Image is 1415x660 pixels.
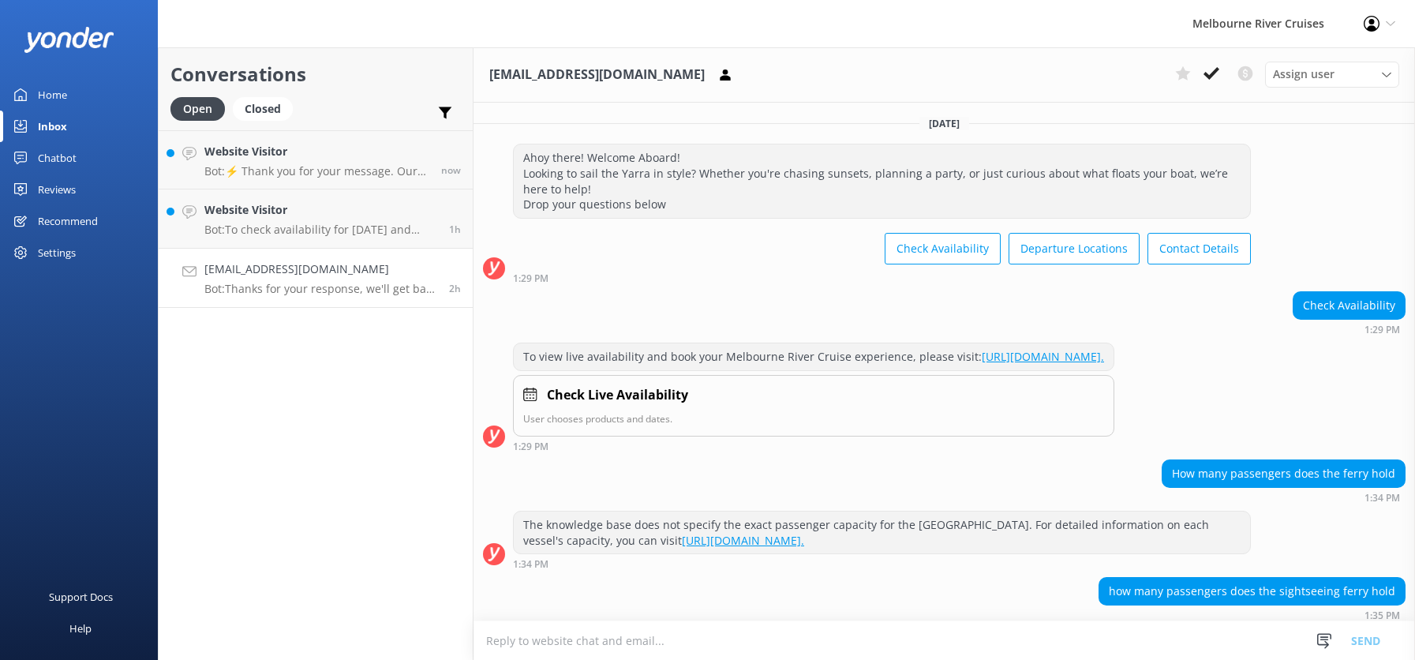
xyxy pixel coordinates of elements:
p: User chooses products and dates. [523,411,1104,426]
strong: 1:29 PM [1364,325,1400,335]
span: [DATE] [919,117,969,130]
div: Sep 25 2025 01:34pm (UTC +10:00) Australia/Sydney [513,558,1251,569]
span: Sep 25 2025 02:30pm (UTC +10:00) Australia/Sydney [449,223,461,236]
div: How many passengers does the ferry hold [1162,460,1405,487]
a: Website VisitorBot:⚡ Thank you for your message. Our office hours are Mon - Fri 9.30am - 5pm. We'... [159,130,473,189]
div: Sep 25 2025 01:34pm (UTC +10:00) Australia/Sydney [1162,492,1406,503]
div: Sep 25 2025 01:29pm (UTC +10:00) Australia/Sydney [1293,324,1406,335]
a: [URL][DOMAIN_NAME]. [682,533,804,548]
div: Sep 25 2025 01:29pm (UTC +10:00) Australia/Sydney [513,272,1251,283]
div: To view live availability and book your Melbourne River Cruise experience, please visit: [514,343,1114,370]
div: Help [69,613,92,644]
div: Home [38,79,67,111]
p: Bot: Thanks for your response, we'll get back to you as soon as we can during opening hours. [204,282,437,296]
strong: 1:34 PM [1364,493,1400,503]
a: Closed [233,99,301,117]
span: Sep 25 2025 01:37pm (UTC +10:00) Australia/Sydney [449,282,461,295]
div: Support Docs [49,581,113,613]
strong: 1:29 PM [513,442,548,452]
div: Reviews [38,174,76,205]
div: Ahoy there! Welcome Aboard! Looking to sail the Yarra in style? Whether you're chasing sunsets, p... [514,144,1250,217]
button: Departure Locations [1009,233,1140,264]
button: Contact Details [1147,233,1251,264]
h4: Website Visitor [204,143,429,160]
img: yonder-white-logo.png [24,27,114,53]
strong: 1:34 PM [513,560,548,569]
div: Recommend [38,205,98,237]
div: Sep 25 2025 01:35pm (UTC +10:00) Australia/Sydney [1099,609,1406,621]
h2: Conversations [170,59,461,89]
a: [URL][DOMAIN_NAME]. [982,349,1104,364]
div: Closed [233,97,293,121]
a: [EMAIL_ADDRESS][DOMAIN_NAME]Bot:Thanks for your response, we'll get back to you as soon as we can... [159,249,473,308]
h4: Check Live Availability [547,385,688,406]
span: Sep 25 2025 03:55pm (UTC +10:00) Australia/Sydney [441,163,461,177]
a: Website VisitorBot:To check availability for [DATE] and make a booking, please visit: [URL][DOMAI... [159,189,473,249]
h3: [EMAIL_ADDRESS][DOMAIN_NAME] [489,65,705,85]
div: Check Availability [1293,292,1405,319]
div: Chatbot [38,142,77,174]
strong: 1:29 PM [513,274,548,283]
h4: [EMAIL_ADDRESS][DOMAIN_NAME] [204,261,437,278]
a: Open [170,99,233,117]
h4: Website Visitor [204,201,437,219]
div: Sep 25 2025 01:29pm (UTC +10:00) Australia/Sydney [513,441,1114,452]
div: Settings [38,237,76,268]
strong: 1:35 PM [1364,611,1400,621]
span: Assign user [1273,66,1335,83]
div: Open [170,97,225,121]
button: Check Availability [885,233,1001,264]
div: Inbox [38,111,67,142]
p: Bot: To check availability for [DATE] and make a booking, please visit: [URL][DOMAIN_NAME]. [204,223,437,237]
div: how many passengers does the sightseeing ferry hold [1099,578,1405,605]
div: The knowledge base does not specify the exact passenger capacity for the [GEOGRAPHIC_DATA]. For d... [514,512,1250,553]
div: Assign User [1265,62,1399,87]
p: Bot: ⚡ Thank you for your message. Our office hours are Mon - Fri 9.30am - 5pm. We'll get back to... [204,164,429,178]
